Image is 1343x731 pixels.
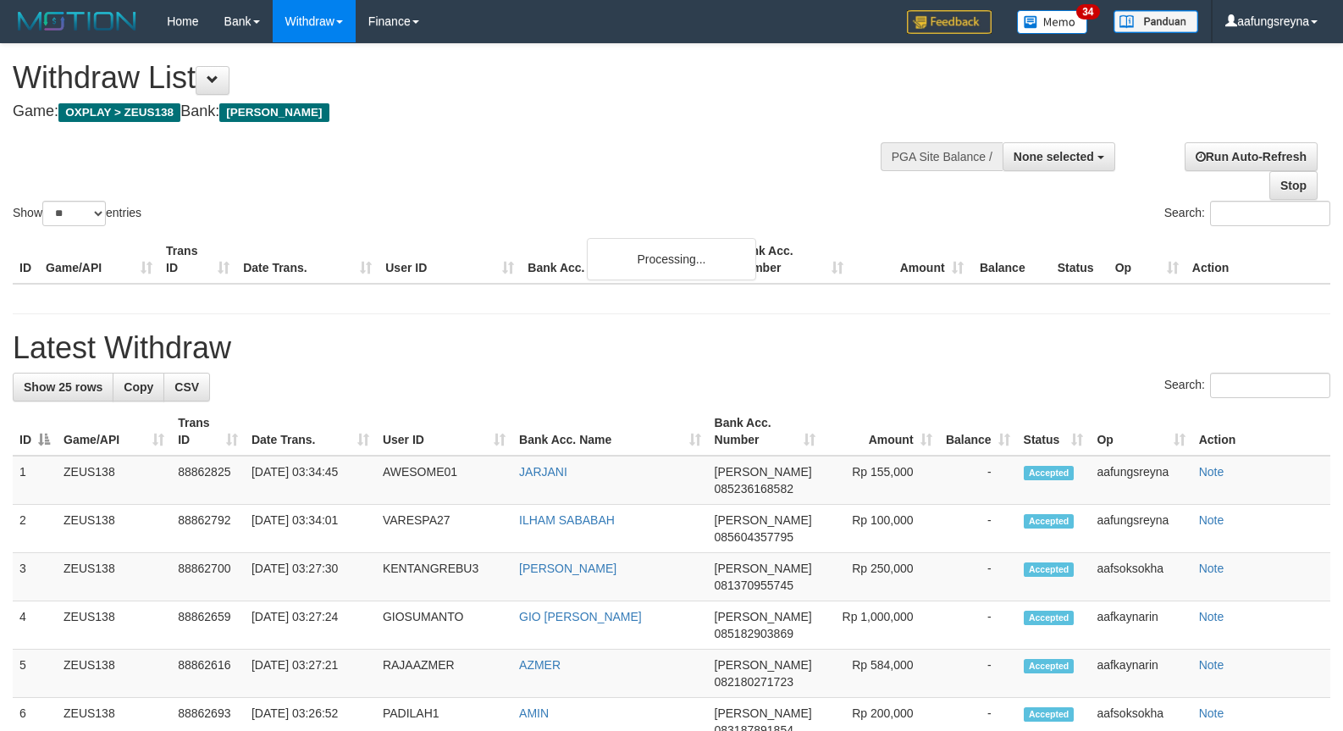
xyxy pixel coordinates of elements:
td: ZEUS138 [57,601,171,650]
td: ZEUS138 [57,456,171,505]
td: VARESPA27 [376,505,512,553]
td: aafungsreyna [1090,456,1191,505]
th: ID: activate to sort column descending [13,407,57,456]
span: [PERSON_NAME] [219,103,329,122]
a: ILHAM SABABAH [519,513,615,527]
span: [PERSON_NAME] [715,706,812,720]
span: Copy 082180271723 to clipboard [715,675,793,689]
span: Accepted [1024,707,1075,722]
span: Show 25 rows [24,380,102,394]
td: aafkaynarin [1090,650,1191,698]
td: aafsoksokha [1090,553,1191,601]
span: Accepted [1024,466,1075,480]
td: ZEUS138 [57,505,171,553]
img: Feedback.jpg [907,10,992,34]
span: Copy 085182903869 to clipboard [715,627,793,640]
input: Search: [1210,201,1330,226]
th: Date Trans.: activate to sort column ascending [245,407,376,456]
td: 2 [13,505,57,553]
a: Note [1199,658,1224,672]
th: Bank Acc. Number [729,235,849,284]
td: 3 [13,553,57,601]
td: - [939,505,1017,553]
th: Bank Acc. Name [521,235,729,284]
td: 88862792 [171,505,245,553]
td: [DATE] 03:34:45 [245,456,376,505]
td: - [939,601,1017,650]
span: [PERSON_NAME] [715,658,812,672]
td: Rp 250,000 [822,553,938,601]
td: - [939,456,1017,505]
th: Action [1192,407,1330,456]
th: Status: activate to sort column ascending [1017,407,1091,456]
th: Game/API: activate to sort column ascending [57,407,171,456]
span: [PERSON_NAME] [715,513,812,527]
span: OXPLAY > ZEUS138 [58,103,180,122]
td: ZEUS138 [57,650,171,698]
td: 88862616 [171,650,245,698]
a: Stop [1269,171,1318,200]
td: 4 [13,601,57,650]
a: Note [1199,610,1224,623]
td: aafungsreyna [1090,505,1191,553]
span: CSV [174,380,199,394]
td: Rp 1,000,000 [822,601,938,650]
label: Search: [1164,373,1330,398]
a: Note [1199,562,1224,575]
span: Accepted [1024,562,1075,577]
td: [DATE] 03:27:30 [245,553,376,601]
select: Showentries [42,201,106,226]
span: Copy [124,380,153,394]
span: Accepted [1024,514,1075,529]
span: Copy 085236168582 to clipboard [715,482,793,496]
td: Rp 155,000 [822,456,938,505]
img: MOTION_logo.png [13,8,141,34]
span: None selected [1014,150,1094,163]
a: GIO [PERSON_NAME] [519,610,642,623]
button: None selected [1003,142,1115,171]
a: [PERSON_NAME] [519,562,616,575]
span: [PERSON_NAME] [715,610,812,623]
td: Rp 584,000 [822,650,938,698]
h4: Game: Bank: [13,103,878,120]
td: - [939,650,1017,698]
a: Note [1199,706,1224,720]
th: Bank Acc. Number: activate to sort column ascending [708,407,823,456]
input: Search: [1210,373,1330,398]
a: Show 25 rows [13,373,113,401]
th: User ID [379,235,521,284]
img: Button%20Memo.svg [1017,10,1088,34]
a: AMIN [519,706,549,720]
td: 88862700 [171,553,245,601]
a: Copy [113,373,164,401]
label: Show entries [13,201,141,226]
th: Op [1108,235,1185,284]
td: [DATE] 03:27:21 [245,650,376,698]
th: Op: activate to sort column ascending [1090,407,1191,456]
td: aafkaynarin [1090,601,1191,650]
div: PGA Site Balance / [881,142,1003,171]
th: Game/API [39,235,159,284]
span: Copy 081370955745 to clipboard [715,579,793,592]
td: Rp 100,000 [822,505,938,553]
td: 88862825 [171,456,245,505]
a: AZMER [519,658,561,672]
span: Copy 085604357795 to clipboard [715,530,793,544]
a: JARJANI [519,465,567,479]
img: panduan.png [1114,10,1198,33]
td: RAJAAZMER [376,650,512,698]
th: Status [1051,235,1108,284]
span: [PERSON_NAME] [715,465,812,479]
td: - [939,553,1017,601]
a: Note [1199,465,1224,479]
th: Bank Acc. Name: activate to sort column ascending [512,407,707,456]
th: User ID: activate to sort column ascending [376,407,512,456]
th: Balance: activate to sort column ascending [939,407,1017,456]
a: Note [1199,513,1224,527]
div: Processing... [587,238,756,280]
td: 1 [13,456,57,505]
h1: Withdraw List [13,61,878,95]
th: Action [1185,235,1330,284]
td: AWESOME01 [376,456,512,505]
td: [DATE] 03:34:01 [245,505,376,553]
